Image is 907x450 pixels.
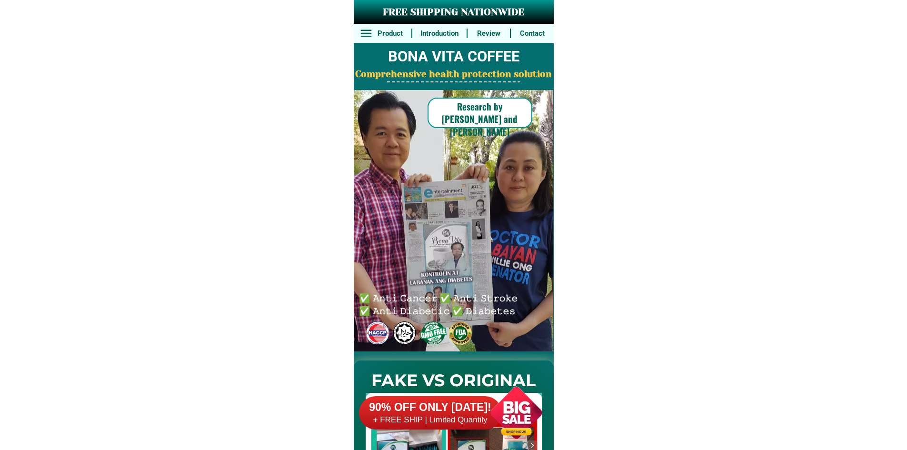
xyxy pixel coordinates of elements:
h2: FAKE VS ORIGINAL [354,368,554,393]
h6: 90% OFF ONLY [DATE]! [359,400,502,415]
h6: ✅ 𝙰𝚗𝚝𝚒 𝙲𝚊𝚗𝚌𝚎𝚛 ✅ 𝙰𝚗𝚝𝚒 𝚂𝚝𝚛𝚘𝚔𝚎 ✅ 𝙰𝚗𝚝𝚒 𝙳𝚒𝚊𝚋𝚎𝚝𝚒𝚌 ✅ 𝙳𝚒𝚊𝚋𝚎𝚝𝚎𝚜 [359,291,522,316]
h3: FREE SHIPPING NATIONWIDE [354,5,554,20]
h2: Comprehensive health protection solution [354,68,554,81]
h6: Product [374,28,406,39]
h6: + FREE SHIP | Limited Quantily [359,415,502,425]
h6: Contact [516,28,548,39]
h6: Introduction [417,28,461,39]
h6: Review [473,28,505,39]
h2: BONA VITA COFFEE [354,46,554,68]
h6: Research by [PERSON_NAME] and [PERSON_NAME] [428,100,532,138]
